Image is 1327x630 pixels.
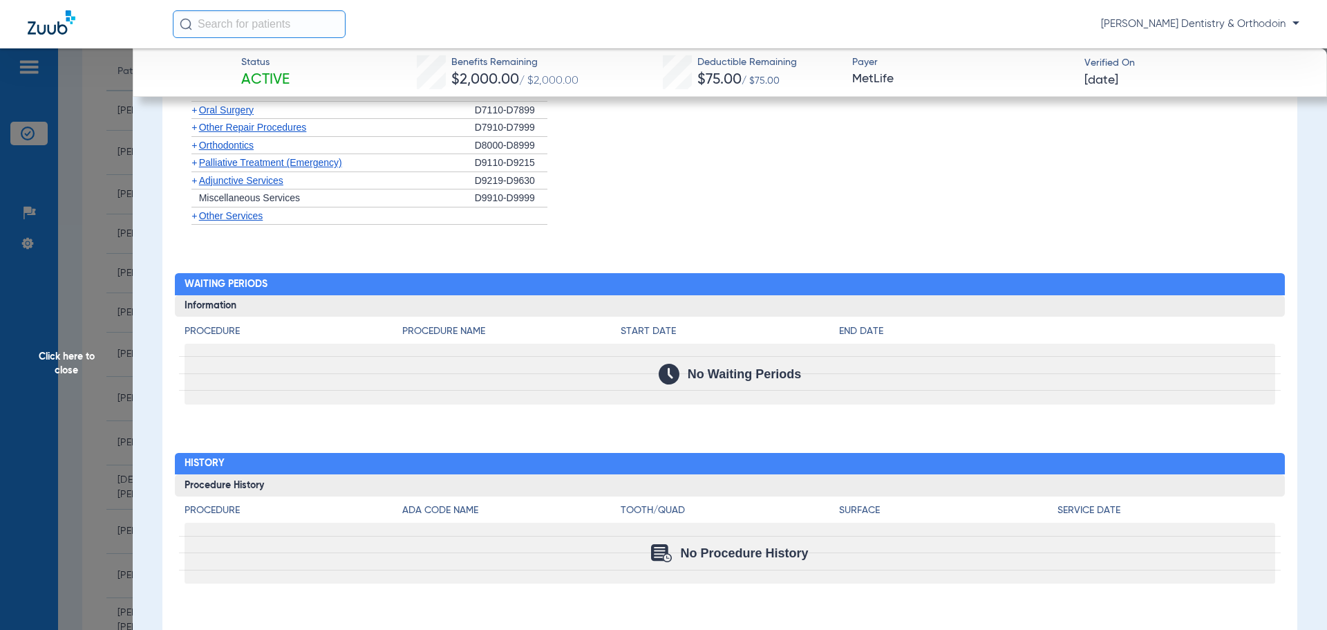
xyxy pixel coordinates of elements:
[659,364,679,385] img: Calendar
[191,157,197,168] span: +
[475,154,547,172] div: D9110-D9215
[199,192,300,203] span: Miscellaneous Services
[475,189,547,207] div: D9910-D9999
[1057,503,1276,518] h4: Service Date
[852,55,1073,70] span: Payer
[185,503,403,523] app-breakdown-title: Procedure
[451,55,578,70] span: Benefits Remaining
[475,172,547,190] div: D9219-D9630
[852,71,1073,88] span: MetLife
[1084,56,1305,71] span: Verified On
[199,122,307,133] span: Other Repair Procedures
[621,503,839,523] app-breakdown-title: Tooth/Quad
[621,324,839,344] app-breakdown-title: Start Date
[402,503,621,523] app-breakdown-title: ADA Code Name
[688,367,801,381] span: No Waiting Periods
[839,503,1057,518] h4: Surface
[185,324,403,339] h4: Procedure
[680,546,808,560] span: No Procedure History
[191,140,197,151] span: +
[1101,17,1299,31] span: [PERSON_NAME] Dentistry & Orthodoin
[185,503,403,518] h4: Procedure
[651,544,672,562] img: Calendar
[241,71,290,90] span: Active
[1258,564,1327,630] iframe: Chat Widget
[199,157,342,168] span: Palliative Treatment (Emergency)
[173,10,346,38] input: Search for patients
[839,324,1275,339] h4: End Date
[175,453,1286,475] h2: History
[839,324,1275,344] app-breakdown-title: End Date
[402,324,621,344] app-breakdown-title: Procedure Name
[199,175,283,186] span: Adjunctive Services
[199,140,254,151] span: Orthodontics
[241,55,290,70] span: Status
[28,10,75,35] img: Zuub Logo
[185,324,403,344] app-breakdown-title: Procedure
[519,75,578,86] span: / $2,000.00
[621,324,839,339] h4: Start Date
[475,119,547,137] div: D7910-D7999
[451,73,519,87] span: $2,000.00
[199,104,254,115] span: Oral Surgery
[839,503,1057,523] app-breakdown-title: Surface
[191,175,197,186] span: +
[697,55,797,70] span: Deductible Remaining
[697,73,742,87] span: $75.00
[742,76,780,86] span: / $75.00
[402,324,621,339] h4: Procedure Name
[175,474,1286,497] h3: Procedure History
[199,210,263,221] span: Other Services
[402,503,621,518] h4: ADA Code Name
[191,104,197,115] span: +
[621,503,839,518] h4: Tooth/Quad
[175,295,1286,317] h3: Information
[475,102,547,120] div: D7110-D7899
[180,18,192,30] img: Search Icon
[1057,503,1276,523] app-breakdown-title: Service Date
[191,210,197,221] span: +
[475,137,547,155] div: D8000-D8999
[199,86,334,98] span: Fixed Partial Denture Retainers
[1084,72,1118,89] span: [DATE]
[191,122,197,133] span: +
[175,273,1286,295] h2: Waiting Periods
